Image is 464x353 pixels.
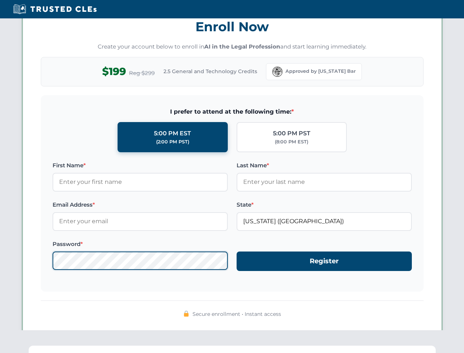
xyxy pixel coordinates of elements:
[41,43,424,51] p: Create your account below to enroll in and start learning immediately.
[237,212,412,231] input: Florida (FL)
[237,200,412,209] label: State
[102,63,126,80] span: $199
[53,173,228,191] input: Enter your first name
[156,138,189,146] div: (2:00 PM PST)
[53,212,228,231] input: Enter your email
[273,129,310,138] div: 5:00 PM PST
[237,252,412,271] button: Register
[53,107,412,117] span: I prefer to attend at the following time:
[53,200,228,209] label: Email Address
[237,161,412,170] label: Last Name
[237,173,412,191] input: Enter your last name
[41,15,424,38] h3: Enroll Now
[53,240,228,249] label: Password
[183,311,189,317] img: 🔒
[204,43,280,50] strong: AI in the Legal Profession
[163,67,257,75] span: 2.5 General and Technology Credits
[272,67,283,77] img: Florida Bar
[154,129,191,138] div: 5:00 PM EST
[193,310,281,318] span: Secure enrollment • Instant access
[275,138,308,146] div: (8:00 PM EST)
[11,4,99,15] img: Trusted CLEs
[129,69,155,78] span: Reg $299
[285,68,356,75] span: Approved by [US_STATE] Bar
[53,161,228,170] label: First Name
